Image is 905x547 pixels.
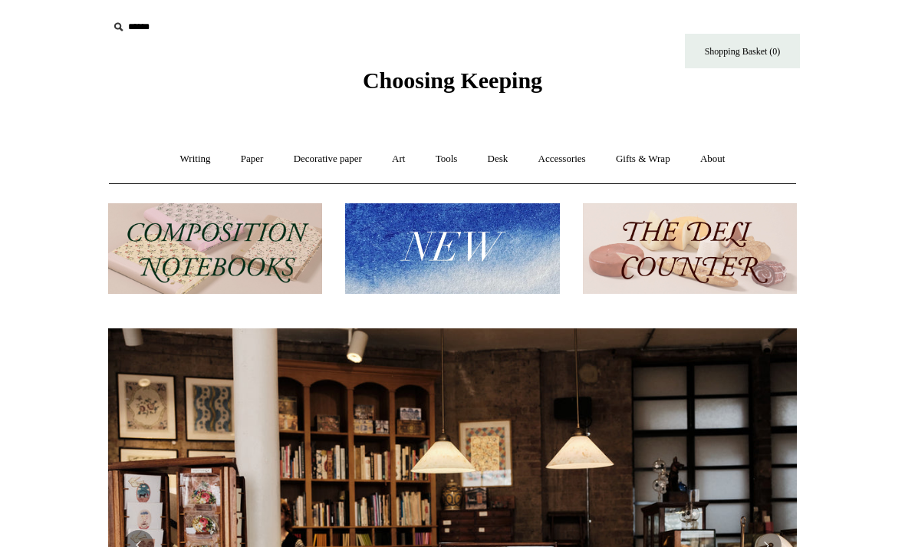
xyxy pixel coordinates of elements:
[378,139,419,180] a: Art
[685,34,800,68] a: Shopping Basket (0)
[363,68,542,93] span: Choosing Keeping
[583,203,797,295] img: The Deli Counter
[345,203,559,295] img: New.jpg__PID:f73bdf93-380a-4a35-bcfe-7823039498e1
[227,139,278,180] a: Paper
[602,139,684,180] a: Gifts & Wrap
[525,139,600,180] a: Accessories
[280,139,376,180] a: Decorative paper
[363,80,542,91] a: Choosing Keeping
[474,139,522,180] a: Desk
[686,139,739,180] a: About
[108,203,322,295] img: 202302 Composition ledgers.jpg__PID:69722ee6-fa44-49dd-a067-31375e5d54ec
[422,139,472,180] a: Tools
[166,139,225,180] a: Writing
